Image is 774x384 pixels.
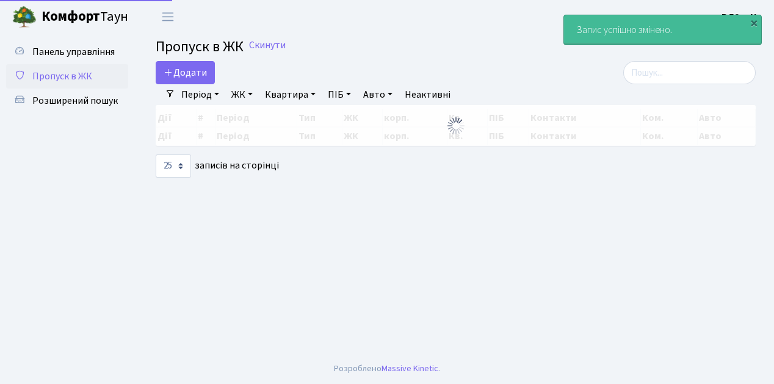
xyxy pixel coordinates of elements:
span: Пропуск в ЖК [156,36,244,57]
div: Запис успішно змінено. [564,15,761,45]
span: Розширений пошук [32,94,118,107]
a: Панель управління [6,40,128,64]
input: Пошук... [623,61,756,84]
div: × [748,16,760,29]
a: ПІБ [323,84,356,105]
select: записів на сторінці [156,154,191,178]
a: Квартира [260,84,320,105]
a: Massive Kinetic [382,362,438,375]
img: logo.png [12,5,37,29]
button: Переключити навігацію [153,7,183,27]
span: Таун [42,7,128,27]
a: ВЛ2 -. К. [722,10,759,24]
a: Авто [358,84,397,105]
a: Період [176,84,224,105]
a: Неактивні [400,84,455,105]
div: Розроблено . [334,362,440,375]
a: Розширений пошук [6,89,128,113]
a: Пропуск в ЖК [6,64,128,89]
label: записів на сторінці [156,154,279,178]
b: Комфорт [42,7,100,26]
span: Пропуск в ЖК [32,70,92,83]
a: ЖК [226,84,258,105]
span: Додати [164,66,207,79]
span: Панель управління [32,45,115,59]
a: Додати [156,61,215,84]
a: Скинути [249,40,286,51]
img: Обробка... [446,116,466,136]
